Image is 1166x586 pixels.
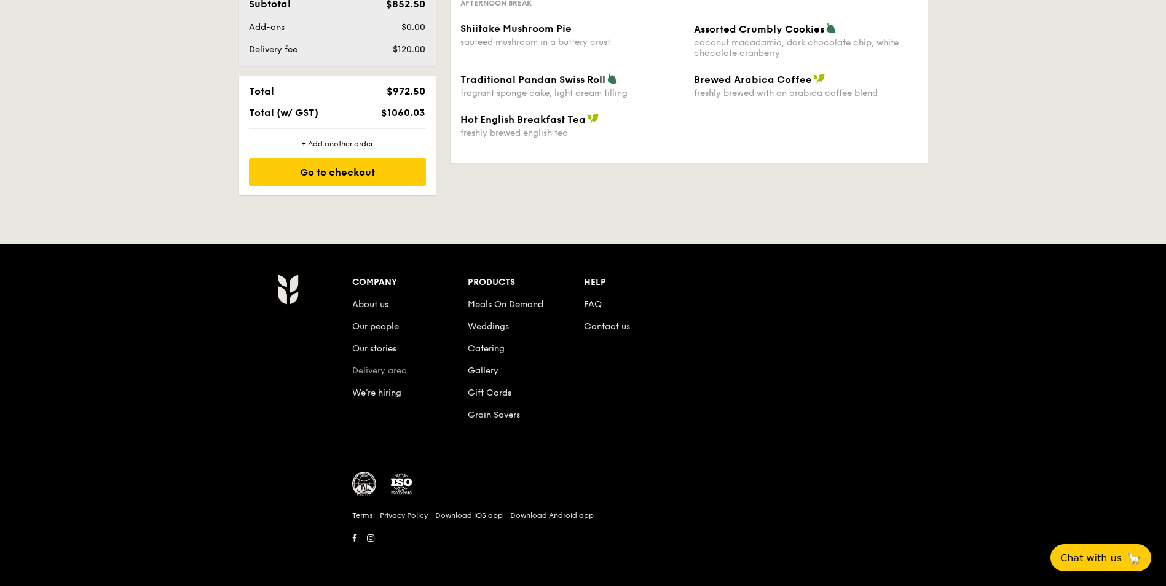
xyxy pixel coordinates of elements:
[584,299,602,310] a: FAQ
[825,23,837,34] img: icon-vegetarian.fe4039eb.svg
[460,88,684,98] div: fragrant sponge cake, light cream filling
[468,343,505,354] a: Catering
[352,321,399,332] a: Our people
[229,547,937,557] h6: Revision
[401,22,425,33] span: $0.00
[389,472,414,496] img: ISO Certified
[460,114,586,125] span: Hot English Breakfast Tea
[460,74,605,85] span: Traditional Pandan Swiss Roll
[277,274,299,305] img: AYc88T3wAAAABJRU5ErkJggg==
[352,274,468,291] div: Company
[694,37,918,58] div: coconut macadamia, dark chocolate chip, white chocolate cranberry
[1060,552,1122,564] span: Chat with us
[387,85,425,97] span: $972.50
[393,44,425,55] span: $120.00
[435,510,503,520] a: Download iOS app
[249,22,285,33] span: Add-ons
[813,73,825,84] img: icon-vegan.f8ff3823.svg
[352,299,388,310] a: About us
[460,128,684,138] div: freshly brewed english tea
[468,299,543,310] a: Meals On Demand
[249,107,318,119] span: Total (w/ GST)
[587,113,599,124] img: icon-vegan.f8ff3823.svg
[352,343,396,354] a: Our stories
[1127,551,1141,565] span: 🦙
[352,510,372,520] a: Terms
[381,107,425,119] span: $1060.03
[380,510,428,520] a: Privacy Policy
[694,88,918,98] div: freshly brewed with an arabica coffee blend
[460,37,684,47] div: sauteed mushroom in a buttery crust
[510,510,594,520] a: Download Android app
[352,388,401,398] a: We’re hiring
[249,158,426,186] div: Go to checkout
[460,23,572,34] span: Shiitake Mushroom Pie
[694,74,812,85] span: Brewed Arabica Coffee
[468,365,498,376] a: Gallery
[352,472,377,496] img: MUIS Halal Certified
[584,321,630,332] a: Contact us
[249,139,426,149] div: + Add another order
[249,44,297,55] span: Delivery fee
[607,73,618,84] img: icon-vegetarian.fe4039eb.svg
[1050,544,1151,571] button: Chat with us🦙
[468,410,520,420] a: Grain Savers
[249,85,274,97] span: Total
[584,274,700,291] div: Help
[352,365,407,376] a: Delivery area
[468,321,509,332] a: Weddings
[694,23,824,35] span: Assorted Crumbly Cookies
[468,388,511,398] a: Gift Cards
[468,274,584,291] div: Products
